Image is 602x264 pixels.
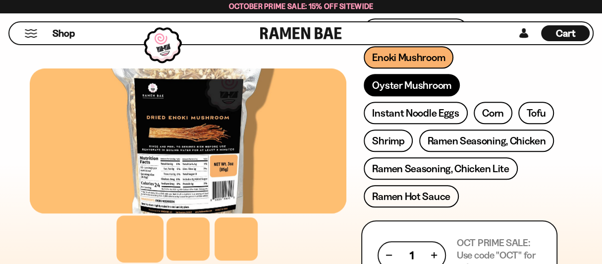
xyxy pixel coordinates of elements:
span: 1 [410,249,414,262]
a: Ramen Hot Sauce [364,185,459,207]
a: Ramen Seasoning, Chicken [419,130,554,152]
a: Ramen Seasoning, Chicken Lite [364,157,517,180]
a: Corn [474,102,512,124]
button: Mobile Menu Trigger [24,29,38,38]
a: Shrimp [364,130,413,152]
span: October Prime Sale: 15% off Sitewide [229,1,374,11]
span: Cart [556,27,575,39]
a: Shop [53,25,75,41]
div: Cart [541,22,590,44]
a: Instant Noodle Eggs [364,102,467,124]
span: Shop [53,27,75,40]
a: Tofu [518,102,554,124]
a: Oyster Mushroom [364,74,460,96]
